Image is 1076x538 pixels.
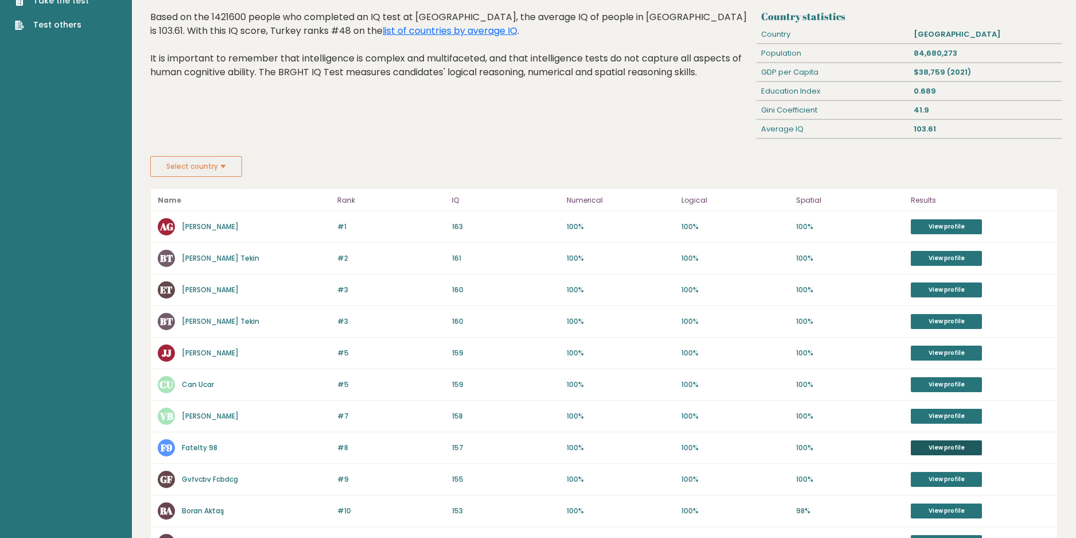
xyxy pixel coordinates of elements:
[337,253,445,264] p: #2
[567,348,675,358] p: 100%
[567,443,675,453] p: 100%
[567,285,675,295] p: 100%
[911,377,982,392] a: View profile
[383,24,517,37] a: list of countries by average IQ
[796,380,904,390] p: 100%
[681,222,789,232] p: 100%
[182,443,217,452] a: Fatelty 98
[160,251,173,265] text: BT
[452,380,560,390] p: 159
[761,10,1058,22] h3: Country statistics
[796,506,904,516] p: 98%
[337,380,445,390] p: #5
[911,219,982,234] a: View profile
[911,504,982,518] a: View profile
[160,283,173,296] text: ET
[182,316,259,326] a: [PERSON_NAME] Tekin
[452,285,560,295] p: 160
[452,411,560,421] p: 158
[909,120,1062,138] div: 103.61
[567,222,675,232] p: 100%
[162,346,171,359] text: JJ
[158,195,181,205] b: Name
[567,193,675,207] p: Numerical
[182,253,259,263] a: [PERSON_NAME] Tekin
[681,411,789,421] p: 100%
[337,222,445,232] p: #1
[796,193,904,207] p: Spatial
[337,285,445,295] p: #3
[337,474,445,485] p: #9
[182,380,214,389] a: Can Ucar
[150,10,753,96] div: Based on the 1421600 people who completed an IQ test at [GEOGRAPHIC_DATA], the average IQ of peop...
[796,253,904,264] p: 100%
[757,44,909,63] div: Population
[337,193,445,207] p: Rank
[796,474,904,485] p: 100%
[757,82,909,100] div: Education Index
[567,253,675,264] p: 100%
[452,474,560,485] p: 155
[160,504,173,517] text: BA
[681,380,789,390] p: 100%
[182,474,238,484] a: Gvfvcbv Fcbdcg
[909,63,1062,82] div: $38,759 (2021)
[567,316,675,327] p: 100%
[796,348,904,358] p: 100%
[452,316,560,327] p: 160
[337,348,445,358] p: #5
[909,82,1062,100] div: 0.689
[909,25,1062,44] div: [GEOGRAPHIC_DATA]
[337,316,445,327] p: #3
[337,411,445,421] p: #7
[159,378,173,391] text: CU
[182,411,239,421] a: [PERSON_NAME]
[757,25,909,44] div: Country
[911,193,1050,207] p: Results
[909,101,1062,119] div: 41.9
[681,443,789,453] p: 100%
[452,506,560,516] p: 153
[796,443,904,453] p: 100%
[160,473,173,486] text: GF
[796,316,904,327] p: 100%
[681,506,789,516] p: 100%
[911,346,982,361] a: View profile
[452,443,560,453] p: 157
[911,472,982,487] a: View profile
[757,120,909,138] div: Average IQ
[337,443,445,453] p: #8
[182,222,239,231] a: [PERSON_NAME]
[567,474,675,485] p: 100%
[911,440,982,455] a: View profile
[452,253,560,264] p: 161
[161,441,173,454] text: F9
[909,44,1062,63] div: 84,680,273
[681,316,789,327] p: 100%
[567,506,675,516] p: 100%
[160,315,173,328] text: BT
[567,380,675,390] p: 100%
[796,285,904,295] p: 100%
[452,193,560,207] p: IQ
[182,348,239,358] a: [PERSON_NAME]
[337,506,445,516] p: #10
[681,193,789,207] p: Logical
[681,285,789,295] p: 100%
[159,220,173,233] text: AG
[757,101,909,119] div: Gini Coefficient
[757,63,909,82] div: GDP per Capita
[796,222,904,232] p: 100%
[452,222,560,232] p: 163
[796,411,904,421] p: 100%
[159,409,173,423] text: VB
[911,314,982,329] a: View profile
[911,251,982,266] a: View profile
[452,348,560,358] p: 159
[911,409,982,424] a: View profile
[681,348,789,358] p: 100%
[681,474,789,485] p: 100%
[15,19,89,31] a: Test others
[182,285,239,295] a: [PERSON_NAME]
[567,411,675,421] p: 100%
